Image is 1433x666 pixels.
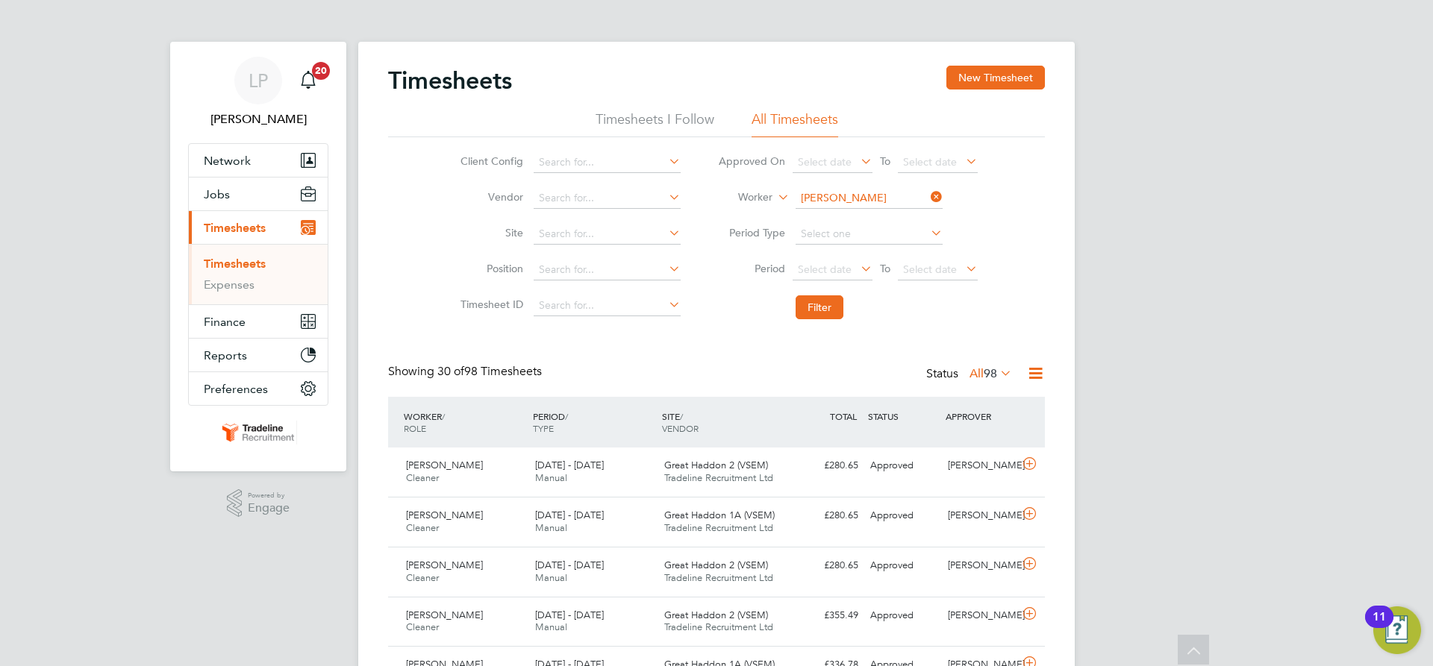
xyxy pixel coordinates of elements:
button: Filter [796,295,843,319]
div: 11 [1373,617,1386,636]
div: [PERSON_NAME] [942,553,1020,578]
span: / [565,410,568,422]
li: All Timesheets [752,110,838,137]
div: Status [926,364,1015,385]
span: Manual [535,571,567,584]
h2: Timesheets [388,66,512,95]
span: 98 Timesheets [437,364,542,379]
span: [DATE] - [DATE] [535,609,604,621]
span: Cleaner [406,621,439,633]
span: Select date [798,263,852,276]
label: Position [456,262,523,275]
div: PERIOD [529,403,658,442]
span: [PERSON_NAME] [406,459,483,471]
a: 20 [293,57,323,104]
label: Timesheet ID [456,298,523,311]
input: Search for... [534,224,681,245]
div: £280.65 [787,553,864,578]
span: Tradeline Recruitment Ltd [664,471,773,484]
div: STATUS [864,403,942,430]
a: Go to home page [188,421,328,444]
span: [PERSON_NAME] [406,509,483,521]
label: Period Type [718,226,785,239]
button: Jobs [189,178,328,210]
a: Timesheets [204,257,266,271]
button: Reports [189,339,328,371]
div: Approved [864,503,942,528]
span: To [875,259,895,278]
span: TOTAL [830,410,857,422]
button: Preferences [189,372,328,405]
span: Powered by [248,489,290,502]
span: Lauren Pearson [188,110,328,128]
span: Cleaner [406,571,439,584]
span: [DATE] - [DATE] [535,559,604,571]
span: Finance [204,315,246,329]
span: Cleaner [406,471,439,484]
img: tradelinerecruitment-logo-retina.png [219,421,297,444]
span: Tradeline Recruitment Ltd [664,521,773,534]
div: £280.65 [787,453,864,478]
input: Search for... [534,188,681,209]
span: [DATE] - [DATE] [535,509,604,521]
div: SITE [658,403,787,442]
div: £280.65 [787,503,864,528]
span: Select date [903,263,957,276]
span: Reports [204,348,247,362]
div: £355.49 [787,603,864,628]
div: [PERSON_NAME] [942,503,1020,528]
span: Cleaner [406,521,439,534]
input: Search for... [534,260,681,280]
span: / [680,410,683,422]
a: Expenses [204,277,255,292]
nav: Main navigation [170,42,346,471]
a: Powered byEngage [227,489,290,518]
div: Approved [864,603,942,628]
input: Search for... [796,188,943,209]
div: APPROVER [942,403,1020,430]
div: Showing [388,364,545,380]
span: Manual [535,521,567,534]
a: LP[PERSON_NAME] [188,57,328,128]
span: Tradeline Recruitment Ltd [664,571,773,584]
div: Timesheets [189,244,328,304]
span: Manual [535,621,567,633]
input: Select one [796,224,943,245]
input: Search for... [534,295,681,316]
div: WORKER [400,403,529,442]
span: [DATE] - [DATE] [535,459,604,471]
span: / [442,410,445,422]
div: [PERSON_NAME] [942,603,1020,628]
div: Approved [864,553,942,578]
span: Engage [248,502,290,515]
button: Open Resource Center, 11 new notifications [1373,606,1421,654]
span: TYPE [533,422,554,434]
span: To [875,151,895,171]
div: Approved [864,453,942,478]
span: [PERSON_NAME] [406,609,483,621]
label: All [970,366,1012,381]
button: Network [189,144,328,177]
label: Client Config [456,154,523,168]
span: LP [249,71,268,90]
input: Search for... [534,152,681,173]
span: Select date [903,155,957,169]
button: Finance [189,305,328,338]
span: ROLE [404,422,426,434]
button: New Timesheet [946,66,1045,89]
span: Preferences [204,382,268,396]
span: Jobs [204,187,230,201]
span: Great Haddon 1A (VSEM) [664,509,775,521]
span: Great Haddon 2 (VSEM) [664,559,768,571]
span: Tradeline Recruitment Ltd [664,621,773,633]
span: [PERSON_NAME] [406,559,483,571]
label: Approved On [718,154,785,168]
span: 30 of [437,364,464,379]
span: 98 [984,366,997,381]
span: Select date [798,155,852,169]
li: Timesheets I Follow [596,110,714,137]
span: Great Haddon 2 (VSEM) [664,459,768,471]
span: Network [204,154,251,168]
label: Period [718,262,785,275]
span: Timesheets [204,221,266,235]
